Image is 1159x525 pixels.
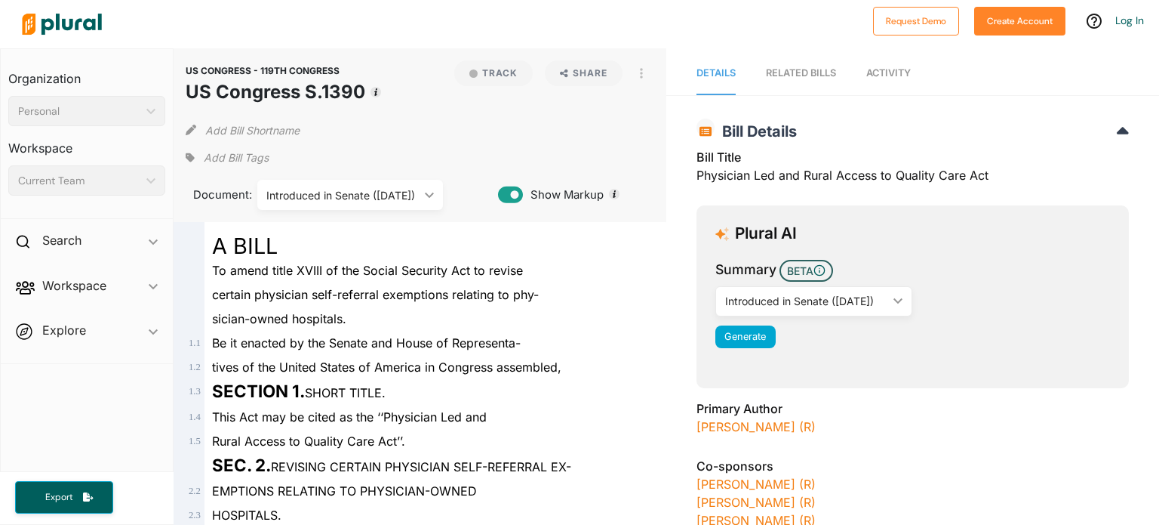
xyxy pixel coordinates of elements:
span: Export [35,491,83,504]
div: Personal [18,103,140,119]
div: Physician Led and Rural Access to Quality Care Act [696,148,1129,193]
button: Generate [715,326,776,348]
h3: Co-sponsors [696,457,1129,475]
h3: Organization [8,57,165,90]
span: Show Markup [523,187,604,203]
div: Introduced in Senate ([DATE]) [725,293,888,309]
button: Export [15,481,113,514]
span: 1 . 2 [189,362,201,372]
div: Tooltip anchor [369,85,383,99]
a: Log In [1115,14,1144,27]
h3: Workspace [8,126,165,159]
h2: Search [42,232,81,249]
button: Add Bill Shortname [205,118,300,142]
a: Create Account [974,12,1065,28]
button: Track [454,60,533,86]
span: HOSPITALS. [212,508,281,523]
a: [PERSON_NAME] (R) [696,477,816,492]
a: RELATED BILLS [766,52,836,95]
span: Add Bill Tags [204,150,269,165]
span: certain physician self-referral exemptions relating to phy- [212,287,539,302]
span: Document: [186,187,238,203]
div: Introduced in Senate ([DATE]) [266,187,419,203]
button: Share [539,60,629,86]
div: Add tags [186,147,269,169]
span: SHORT TITLE. [212,385,386,400]
span: 1 . 1 [189,338,201,348]
h1: US Congress S.1390 [186,79,365,106]
span: This Act may be cited as the ‘‘Physician Led and [212,409,487,425]
strong: SEC. 2. [212,455,271,475]
span: To amend title XVIII of the Social Security Act to revise [212,263,523,278]
span: Bill Details [715,122,797,141]
button: Request Demo [873,7,959,36]
div: RELATED BILLS [766,66,836,80]
span: BETA [779,260,833,282]
span: A BILL [212,233,278,259]
strong: SECTION 1. [212,381,305,401]
a: Request Demo [873,12,959,28]
span: 1 . 5 [189,436,201,446]
span: Details [696,67,736,79]
a: Activity [866,52,911,95]
button: Create Account [974,7,1065,36]
span: tives of the United States of America in Congress assembled, [212,360,561,375]
div: Tooltip anchor [607,187,621,201]
span: REVISING CERTAIN PHYSICIAN SELF-REFERRAL EX- [212,459,571,474]
h3: Bill Title [696,148,1129,166]
h3: Plural AI [735,224,797,243]
span: Activity [866,67,911,79]
span: Be it enacted by the Senate and House of Representa- [212,335,521,351]
span: Rural Access to Quality Care Act’’. [212,434,405,449]
h3: Primary Author [696,400,1129,418]
span: sician-owned hospitals. [212,311,346,326]
button: Share [545,60,623,86]
span: 2 . 3 [189,510,201,520]
span: Generate [724,331,766,342]
span: 1 . 4 [189,412,201,422]
span: US CONGRESS - 119TH CONGRESS [186,65,340,76]
a: [PERSON_NAME] (R) [696,495,816,510]
h3: Summary [715,260,776,279]
span: 1 . 3 [189,386,201,397]
span: EMPTIONS RELATING TO PHYSICIAN-OWNED [212,483,477,499]
div: Current Team [18,173,140,189]
span: 2 . 2 [189,486,201,496]
a: Details [696,52,736,95]
a: [PERSON_NAME] (R) [696,419,816,434]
